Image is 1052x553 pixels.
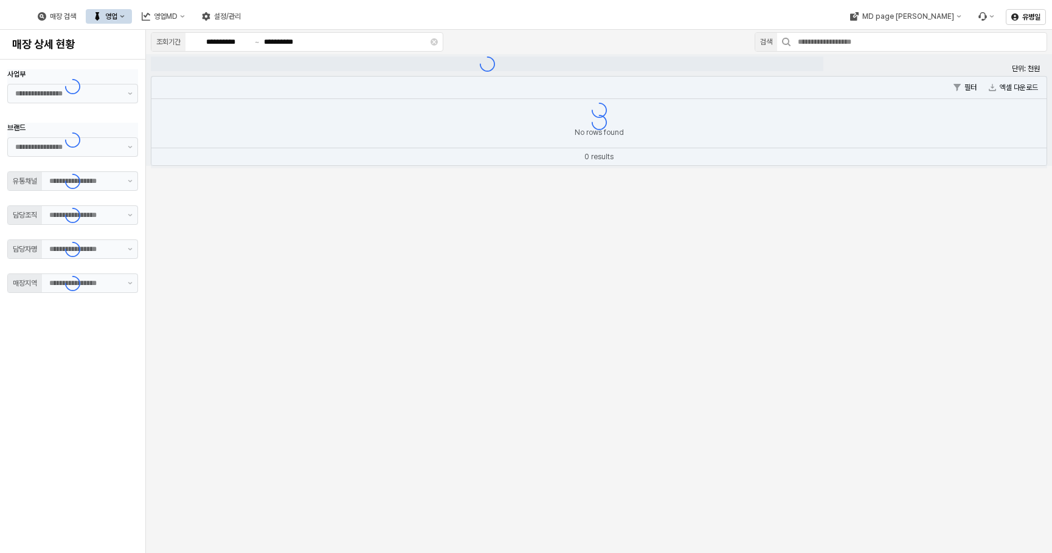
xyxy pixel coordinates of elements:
button: 영업 [86,9,132,24]
h4: 매장 상세 현황 [12,38,133,50]
button: 매장 검색 [30,9,83,24]
button: 영업MD [134,9,192,24]
div: 설정/관리 [214,12,241,21]
div: 검색 [760,36,772,48]
div: MD page [PERSON_NAME] [862,12,953,21]
div: 매장 검색 [50,12,76,21]
button: Clear [431,38,438,46]
button: MD page [PERSON_NAME] [842,9,968,24]
p: 유병일 [1022,12,1040,22]
div: MD page 이동 [842,9,968,24]
main: App Frame [146,30,1052,553]
div: 조회기간 [156,36,181,48]
div: 영업 [105,12,117,21]
div: 영업MD [154,12,178,21]
button: 설정/관리 [195,9,248,24]
div: Menu item 6 [971,9,1001,24]
button: 유병일 [1006,9,1046,25]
